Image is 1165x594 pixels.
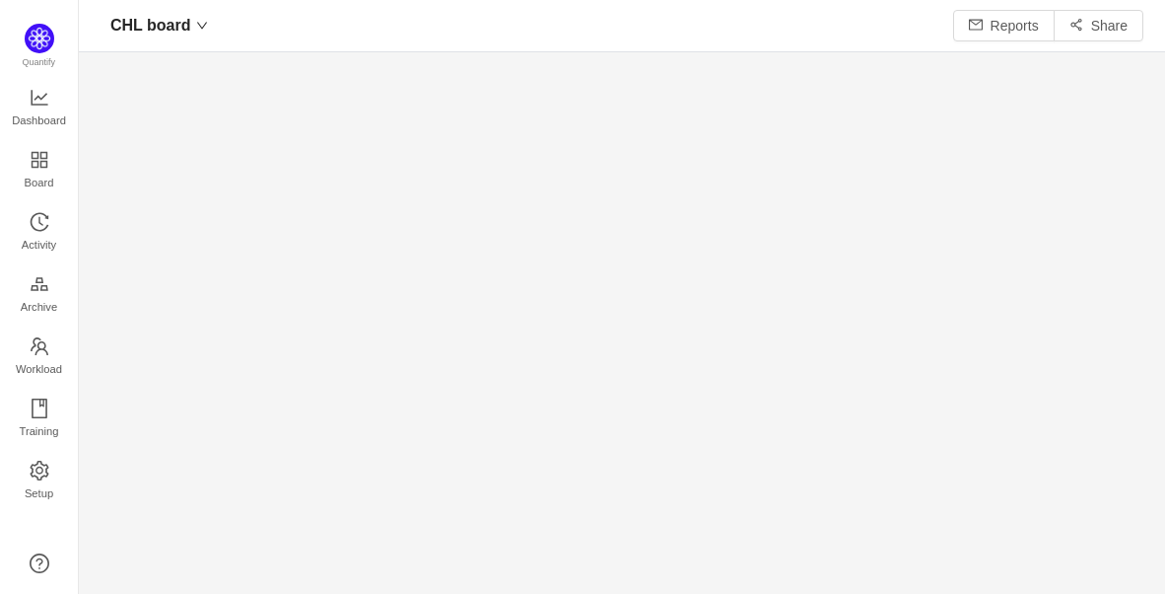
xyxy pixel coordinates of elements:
a: icon: question-circle [30,554,49,573]
a: Workload [30,337,49,377]
a: Board [30,151,49,190]
span: Dashboard [12,101,66,140]
span: Activity [22,225,56,264]
i: icon: line-chart [30,88,49,108]
span: Training [19,411,58,451]
a: Dashboard [30,89,49,128]
a: Training [30,400,49,439]
i: icon: history [30,212,49,232]
i: icon: gold [30,274,49,294]
i: icon: book [30,399,49,418]
span: Board [25,163,54,202]
a: Archive [30,275,49,315]
button: icon: share-altShare [1054,10,1143,41]
i: icon: setting [30,461,49,481]
img: Quantify [25,24,54,53]
i: icon: appstore [30,150,49,170]
span: Archive [21,287,57,327]
span: Setup [25,474,53,513]
a: Activity [30,213,49,253]
span: Quantify [23,57,56,67]
button: icon: mailReports [953,10,1055,41]
i: icon: team [30,336,49,356]
i: icon: down [196,20,208,32]
span: Workload [16,349,62,389]
span: CHL board [110,10,190,41]
a: Setup [30,462,49,501]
